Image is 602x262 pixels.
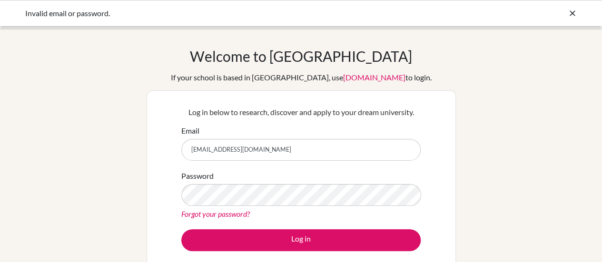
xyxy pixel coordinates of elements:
[181,229,421,251] button: Log in
[181,107,421,118] p: Log in below to research, discover and apply to your dream university.
[181,170,214,182] label: Password
[171,72,432,83] div: If your school is based in [GEOGRAPHIC_DATA], use to login.
[25,8,434,19] div: Invalid email or password.
[343,73,405,82] a: [DOMAIN_NAME]
[181,209,250,218] a: Forgot your password?
[181,125,199,136] label: Email
[190,48,412,65] h1: Welcome to [GEOGRAPHIC_DATA]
